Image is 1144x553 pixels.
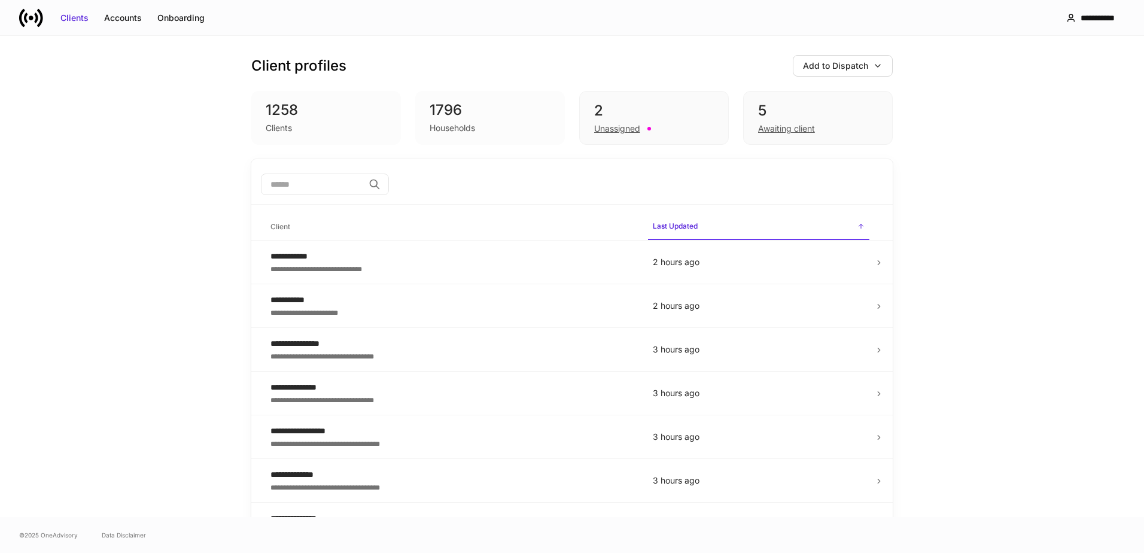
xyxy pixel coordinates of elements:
div: Clients [60,12,89,24]
p: 2 hours ago [653,300,865,312]
div: Accounts [104,12,142,24]
p: 3 hours ago [653,387,865,399]
p: 3 hours ago [653,344,865,355]
div: Add to Dispatch [803,60,868,72]
div: 5Awaiting client [743,91,893,145]
div: Awaiting client [758,123,815,135]
div: 2 [594,101,714,120]
a: Data Disclaimer [102,530,146,540]
button: Clients [53,8,96,28]
button: Onboarding [150,8,212,28]
div: 5 [758,101,878,120]
button: Add to Dispatch [793,55,893,77]
span: Client [266,215,638,239]
div: 1796 [430,101,550,120]
p: 2 hours ago [653,256,865,268]
span: Last Updated [648,214,869,240]
p: 3 hours ago [653,431,865,443]
div: Clients [266,122,292,134]
div: 2Unassigned [579,91,729,145]
div: 1258 [266,101,387,120]
button: Accounts [96,8,150,28]
h6: Last Updated [653,220,698,232]
div: Households [430,122,475,134]
div: Unassigned [594,123,640,135]
h6: Client [270,221,290,232]
div: Onboarding [157,12,205,24]
p: 3 hours ago [653,475,865,487]
h3: Client profiles [251,56,346,75]
span: © 2025 OneAdvisory [19,530,78,540]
